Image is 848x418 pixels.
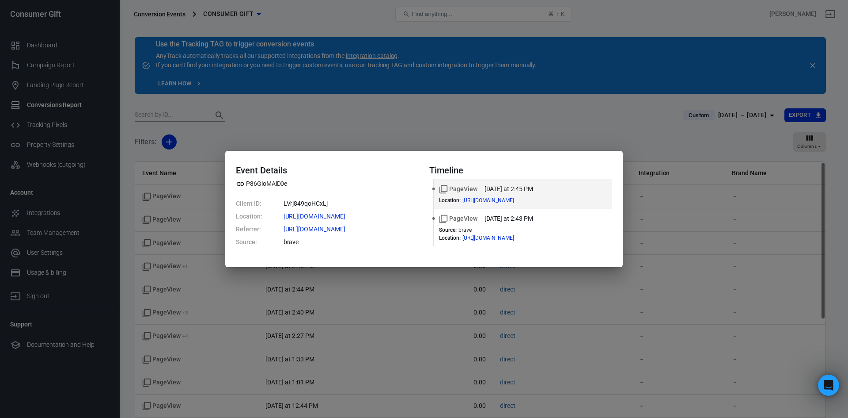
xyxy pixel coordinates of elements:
h4: Timeline [429,165,612,176]
time: 2025-10-10T14:45:14+08:00 [485,184,533,194]
span: https://www.consumer.gift/ [462,235,530,241]
dt: Location: [236,212,262,221]
span: Property [236,179,287,188]
dd: brave [284,238,419,247]
span: Standard event name [439,184,477,194]
dt: Location : [439,235,461,241]
time: 2025-10-10T14:43:48+08:00 [485,214,533,223]
h4: Event Details [236,165,419,176]
dd: LVrj849qoHCxLj [284,199,419,208]
span: https://search.brave.com/ [284,226,361,232]
span: https://www.consumer.gift/ [284,213,361,219]
dt: Source: [236,238,262,247]
span: https://www.consumer.gift/ [462,198,530,203]
dt: Referrer: [236,225,262,234]
span: Standard event name [439,214,477,223]
dt: Source : [439,227,457,233]
dt: Location : [439,197,461,203]
span: brave [458,227,472,233]
iframe: Intercom live chat [818,375,839,396]
dt: Client ID: [236,199,262,208]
